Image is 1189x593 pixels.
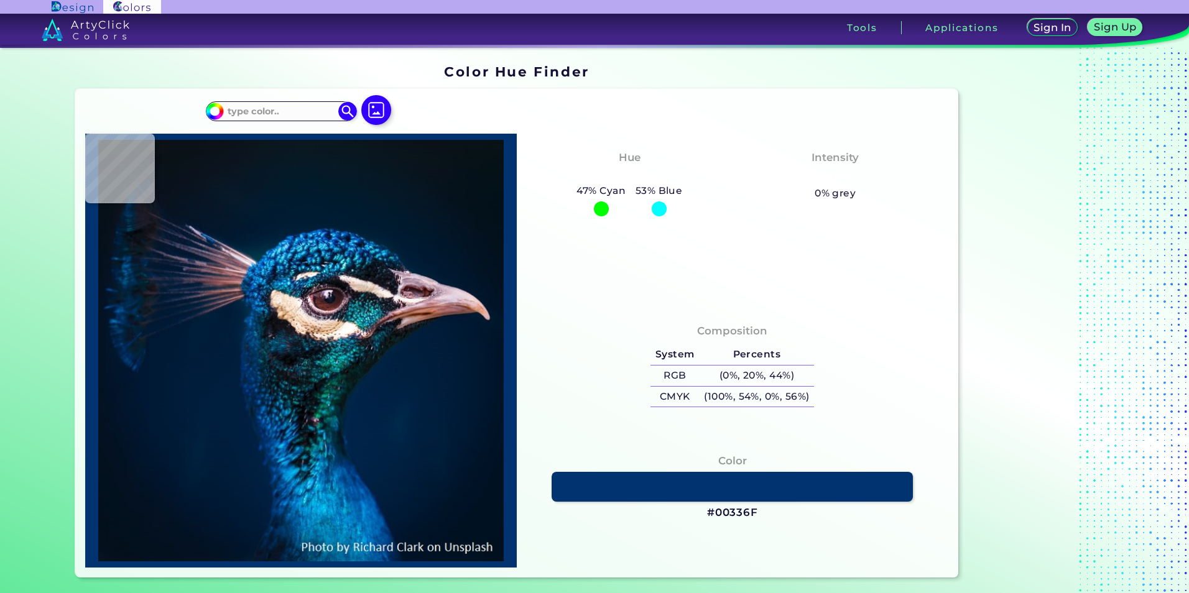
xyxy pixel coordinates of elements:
[91,140,511,561] img: img_pavlin.jpg
[223,103,339,119] input: type color..
[619,149,641,167] h4: Hue
[650,365,699,386] h5: RGB
[594,168,665,183] h3: Cyan-Blue
[650,344,699,365] h5: System
[697,322,767,340] h4: Composition
[1035,23,1070,32] h5: Sign In
[707,505,758,520] h3: #00336F
[812,149,859,167] h4: Intensity
[1030,20,1076,35] a: Sign In
[847,23,877,32] h3: Tools
[42,19,129,41] img: logo_artyclick_colors_white.svg
[700,344,815,365] h5: Percents
[572,183,631,199] h5: 47% Cyan
[1096,22,1134,32] h5: Sign Up
[718,452,747,470] h4: Color
[700,365,815,386] h5: (0%, 20%, 44%)
[963,60,1119,582] iframe: Advertisement
[925,23,998,32] h3: Applications
[700,387,815,407] h5: (100%, 54%, 0%, 56%)
[338,102,357,121] img: icon search
[631,183,687,199] h5: 53% Blue
[361,95,391,125] img: icon picture
[444,62,589,81] h1: Color Hue Finder
[815,185,856,201] h5: 0% grey
[808,168,863,183] h3: Vibrant
[650,387,699,407] h5: CMYK
[52,1,93,13] img: ArtyClick Design logo
[1090,20,1140,35] a: Sign Up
